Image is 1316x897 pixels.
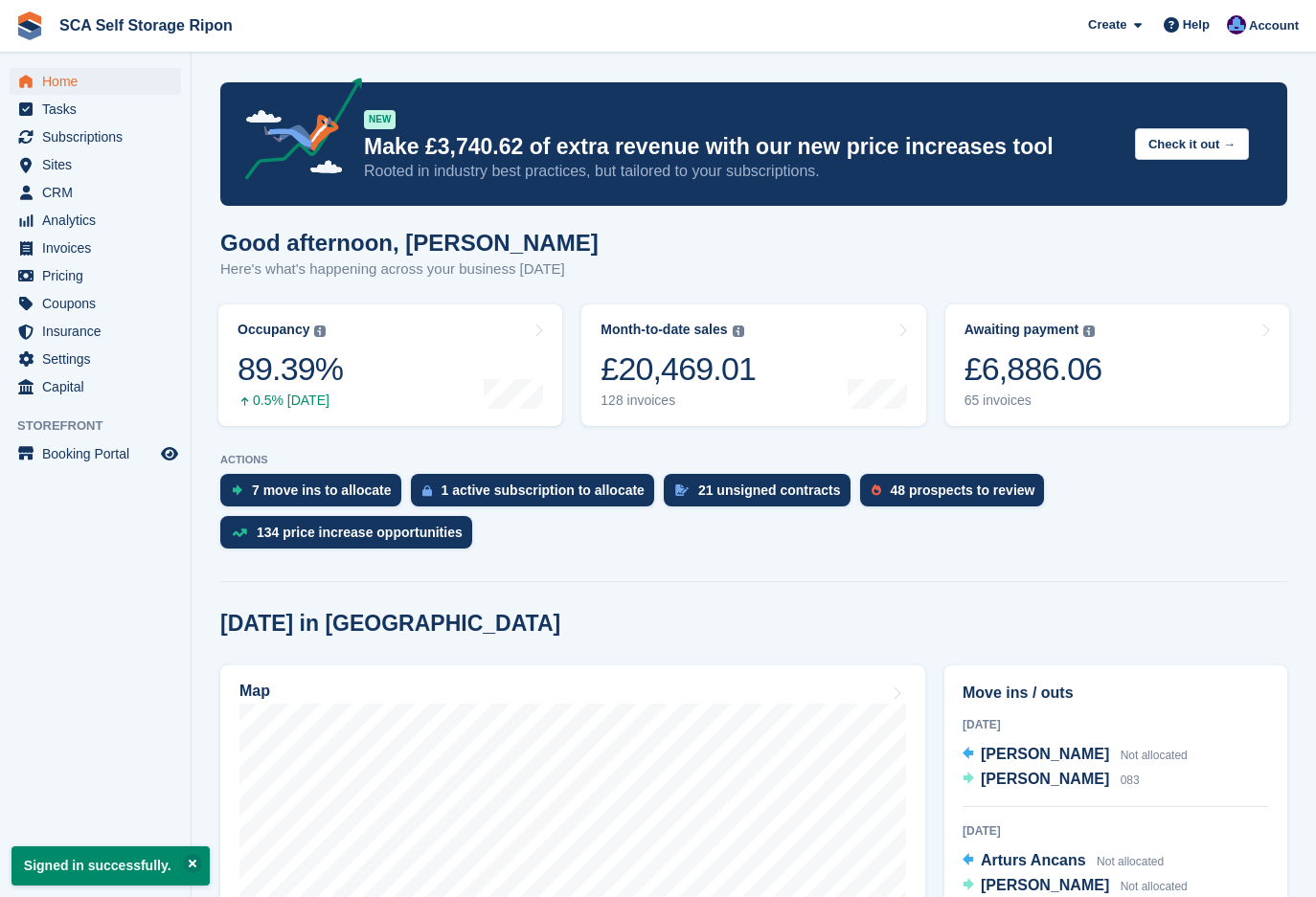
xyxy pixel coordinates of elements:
div: 21 unsigned contracts [698,482,841,498]
p: ACTIONS [220,454,1287,466]
div: 89.39% [238,349,343,389]
a: menu [10,123,181,150]
span: Analytics [42,207,157,234]
a: Month-to-date sales £20,469.01 128 invoices [581,304,925,426]
a: menu [10,346,181,372]
a: menu [10,262,181,289]
span: Booking Portal [42,440,157,467]
img: price-adjustments-announcement-icon-8257ccfd72463d97f412b2fc003d46551f7dbcb40ab6d574587a9cd5c0d94... [229,78,363,187]
h2: Map [239,683,270,700]
div: 65 invoices [964,392,1102,409]
a: menu [10,235,181,261]
img: stora-icon-8386f47178a22dfd0bd8f6a31ec36ba5ce8667c1dd55bd0f319d3a0aa187defe.svg [15,11,44,40]
div: 1 active subscription to allocate [442,482,645,498]
span: [PERSON_NAME] [981,771,1109,787]
a: menu [10,179,181,206]
span: Storefront [17,416,191,436]
span: Tasks [42,96,157,123]
span: Sites [42,151,157,178]
p: Make £3,740.62 of extra revenue with our new price increases tool [364,133,1120,161]
div: Awaiting payment [964,322,1079,338]
span: Create [1088,15,1126,34]
a: menu [10,151,181,178]
a: 48 prospects to review [860,474,1055,516]
img: icon-info-grey-7440780725fd019a000dd9b08b2336e03edf1995a4989e88bcd33f0948082b44.svg [314,325,326,337]
div: [DATE] [963,822,1269,840]
img: icon-info-grey-7440780725fd019a000dd9b08b2336e03edf1995a4989e88bcd33f0948082b44.svg [733,325,744,337]
a: menu [10,68,181,95]
img: icon-info-grey-7440780725fd019a000dd9b08b2336e03edf1995a4989e88bcd33f0948082b44.svg [1083,325,1095,337]
p: Signed in successfully. [11,846,210,886]
div: 7 move ins to allocate [252,482,392,498]
span: CRM [42,179,157,206]
h2: [DATE] in [GEOGRAPHIC_DATA] [220,611,560,637]
p: Rooted in industry best practices, but tailored to your subscriptions. [364,161,1120,182]
a: Occupancy 89.39% 0.5% [DATE] [218,304,562,426]
img: move_ins_to_allocate_icon-fdf77a2bb77ea45bf5b3d319d69a93e2d87916cf1d5bf7949dd705db3b84f3ca.svg [232,484,242,496]
a: menu [10,318,181,345]
div: 128 invoices [601,392,756,409]
span: Pricing [42,262,157,289]
a: Awaiting payment £6,886.06 65 invoices [945,304,1289,426]
span: 083 [1121,774,1140,787]
div: [DATE] [963,716,1269,733]
span: Help [1183,15,1210,34]
a: 7 move ins to allocate [220,474,411,516]
span: Coupons [42,290,157,317]
span: Not allocated [1121,880,1188,893]
a: [PERSON_NAME] 083 [963,768,1140,793]
span: Capital [42,373,157,400]
span: [PERSON_NAME] [981,877,1109,893]
a: menu [10,207,181,234]
a: [PERSON_NAME] Not allocated [963,743,1188,768]
span: Settings [42,346,157,372]
div: 0.5% [DATE] [238,392,343,409]
div: 48 prospects to review [891,482,1035,498]
div: £6,886.06 [964,349,1102,389]
p: Here's what's happening across your business [DATE] [220,258,599,280]
span: Invoices [42,235,157,261]
span: Home [42,68,157,95]
h2: Move ins / outs [963,682,1269,705]
a: 134 price increase opportunities [220,516,482,558]
img: prospect-51fa495bee0391a8d652442698ab0144808aea92771e9ea1ae160a38d050c398.svg [872,484,881,496]
span: Not allocated [1121,749,1188,762]
a: Preview store [158,442,181,465]
div: Occupancy [238,322,309,338]
span: Arturs Ancans [981,852,1086,868]
img: contract_signature_icon-13c848040528278c33f63329250d36e43548de30e8caae1d1a13099fd9432cc5.svg [675,484,689,496]
span: Insurance [42,318,157,345]
button: Check it out → [1135,128,1249,160]
div: 134 price increase opportunities [257,525,463,540]
span: Subscriptions [42,123,157,150]
a: 21 unsigned contracts [664,474,860,516]
a: menu [10,290,181,317]
a: menu [10,440,181,467]
h1: Good afternoon, [PERSON_NAME] [220,230,599,256]
a: 1 active subscription to allocate [411,474,664,516]
a: Arturs Ancans Not allocated [963,849,1164,874]
a: menu [10,373,181,400]
span: Account [1249,16,1299,35]
img: price_increase_opportunities-93ffe204e8149a01c8c9dc8f82e8f89637d9d84a8eef4429ea346261dce0b2c0.svg [232,528,247,537]
img: Sarah Race [1227,15,1246,34]
span: Not allocated [1097,855,1164,868]
div: NEW [364,110,396,129]
div: Month-to-date sales [601,322,727,338]
div: £20,469.01 [601,349,756,389]
a: menu [10,96,181,123]
a: SCA Self Storage Ripon [52,10,240,41]
img: active_subscription_to_allocate_icon-d502201f5373d7db506a760aba3b589e785aa758c864c3986d89f69b8ff3... [422,484,432,497]
span: [PERSON_NAME] [981,746,1109,762]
